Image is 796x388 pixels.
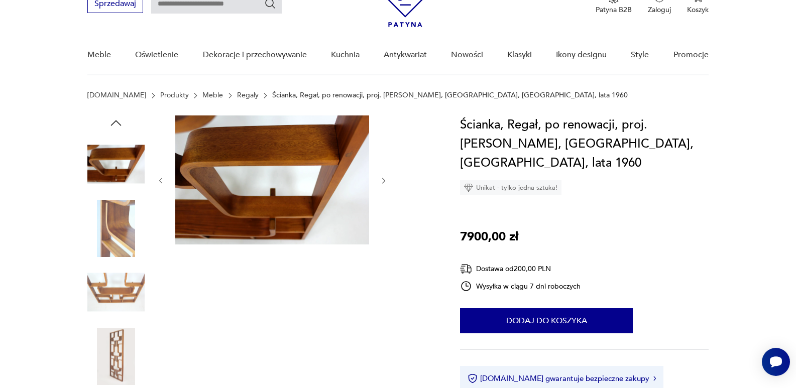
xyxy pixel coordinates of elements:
a: Promocje [673,36,709,74]
a: Ikony designu [556,36,607,74]
a: Klasyki [507,36,532,74]
button: [DOMAIN_NAME] gwarantuje bezpieczne zakupy [468,373,656,383]
a: Produkty [160,91,189,99]
img: Ikona dostawy [460,263,472,275]
img: Zdjęcie produktu Ścianka, Regał, po renowacji, proj. Ludvik Volak, Holesov, Czechy, lata 1960 [87,136,145,193]
a: Meble [202,91,223,99]
img: Ikona certyfikatu [468,373,478,383]
a: Style [631,36,649,74]
h1: Ścianka, Regał, po renowacji, proj. [PERSON_NAME], [GEOGRAPHIC_DATA], [GEOGRAPHIC_DATA], lata 1960 [460,115,709,173]
a: [DOMAIN_NAME] [87,91,146,99]
a: Meble [87,36,111,74]
img: Zdjęcie produktu Ścianka, Regał, po renowacji, proj. Ludvik Volak, Holesov, Czechy, lata 1960 [87,264,145,321]
img: Ikona diamentu [464,183,473,192]
p: Patyna B2B [596,5,632,15]
img: Zdjęcie produktu Ścianka, Regał, po renowacji, proj. Ludvik Volak, Holesov, Czechy, lata 1960 [87,200,145,257]
a: Dekoracje i przechowywanie [203,36,307,74]
p: 7900,00 zł [460,227,518,246]
div: Dostawa od 200,00 PLN [460,263,581,275]
a: Oświetlenie [135,36,178,74]
div: Wysyłka w ciągu 7 dni roboczych [460,280,581,292]
a: Kuchnia [331,36,360,74]
iframe: Smartsupp widget button [762,348,790,376]
a: Nowości [451,36,483,74]
img: Zdjęcie produktu Ścianka, Regał, po renowacji, proj. Ludvik Volak, Holesov, Czechy, lata 1960 [87,328,145,385]
button: Dodaj do koszyka [460,308,633,333]
a: Antykwariat [384,36,427,74]
div: Unikat - tylko jedna sztuka! [460,180,561,195]
p: Zaloguj [648,5,671,15]
p: Koszyk [687,5,709,15]
img: Zdjęcie produktu Ścianka, Regał, po renowacji, proj. Ludvik Volak, Holesov, Czechy, lata 1960 [175,115,369,244]
p: Ścianka, Regał, po renowacji, proj. [PERSON_NAME], [GEOGRAPHIC_DATA], [GEOGRAPHIC_DATA], lata 1960 [272,91,628,99]
a: Regały [237,91,259,99]
a: Sprzedawaj [87,1,143,8]
img: Ikona strzałki w prawo [653,376,656,381]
